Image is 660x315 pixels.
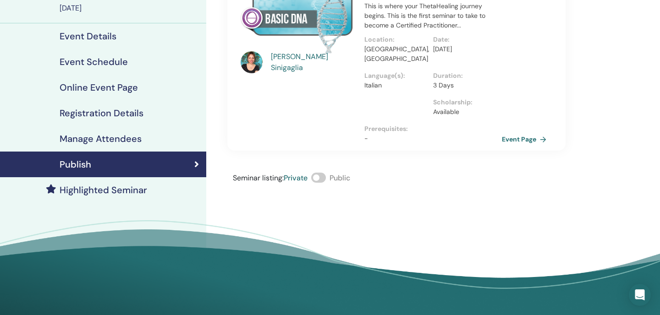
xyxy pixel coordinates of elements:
p: Date : [433,35,496,44]
h4: Registration Details [60,108,143,119]
p: [DATE] [433,44,496,54]
p: Italian [364,81,428,90]
div: [DATE] [60,3,201,14]
img: default.jpg [241,51,263,73]
p: - [364,134,502,143]
p: 3 Days [433,81,496,90]
span: Seminar listing : [233,173,284,183]
a: Event Page [502,132,550,146]
p: This is where your ThetaHealing journey begins. This is the first seminar to take to become a Cer... [364,1,502,30]
h4: Event Details [60,31,116,42]
p: Duration : [433,71,496,81]
span: Public [330,173,350,183]
p: Prerequisites : [364,124,502,134]
h4: Event Schedule [60,56,128,67]
a: [PERSON_NAME] Sinigaglia [271,51,356,73]
p: Language(s) : [364,71,428,81]
h4: Online Event Page [60,82,138,93]
p: Scholarship : [433,98,496,107]
div: Open Intercom Messenger [629,284,651,306]
p: [GEOGRAPHIC_DATA], [GEOGRAPHIC_DATA] [364,44,428,64]
h4: Publish [60,159,91,170]
span: Private [284,173,308,183]
p: Location : [364,35,428,44]
h4: Highlighted Seminar [60,185,147,196]
p: Available [433,107,496,117]
h4: Manage Attendees [60,133,142,144]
